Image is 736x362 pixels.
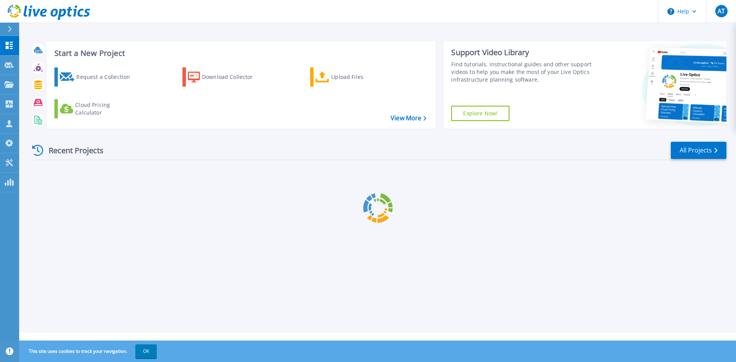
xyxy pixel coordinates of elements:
div: Find tutorials, instructional guides and other support videos to help you make the most of your L... [451,61,595,84]
div: Recent Projects [30,141,114,160]
div: Download Collector [202,69,263,85]
a: Upload Files [310,67,396,87]
div: Cloud Pricing Calculator [75,101,136,116]
a: Download Collector [182,67,268,87]
div: Request a Collection [76,69,138,85]
a: Cloud Pricing Calculator [54,99,140,118]
h3: Start a New Project [54,49,426,57]
a: View More [391,115,426,122]
a: All Projects [671,142,726,159]
div: Support Video Library [451,48,595,57]
a: Explore Now! [451,106,509,121]
button: OK [135,344,157,358]
a: Request a Collection [54,67,140,87]
span: This site uses cookies to track your navigation. [21,344,157,358]
span: AT [718,8,725,14]
div: Upload Files [331,69,393,85]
